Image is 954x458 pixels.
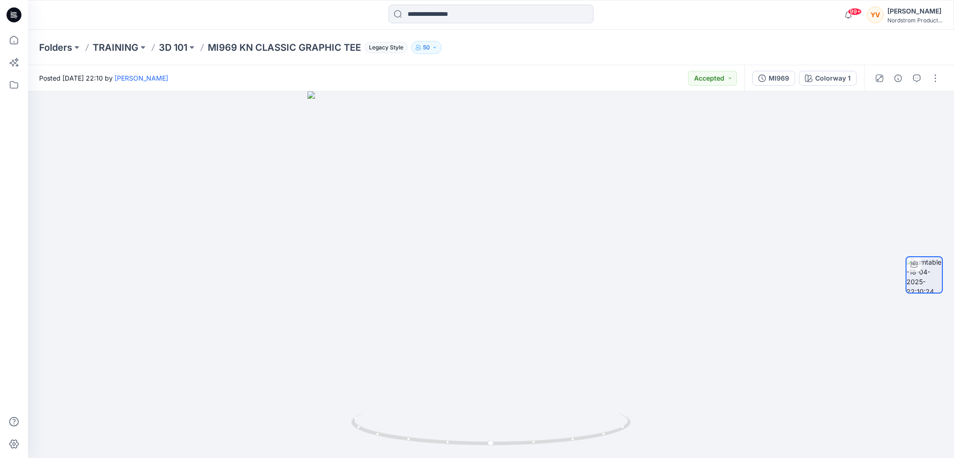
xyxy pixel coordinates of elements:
[906,257,942,293] img: turntable-18-04-2025-22:10:24
[887,6,942,17] div: [PERSON_NAME]
[365,42,408,53] span: Legacy Style
[93,41,138,54] a: TRAINING
[752,71,795,86] button: MI969
[423,42,430,53] p: 50
[848,8,862,15] span: 99+
[891,71,906,86] button: Details
[115,74,168,82] a: [PERSON_NAME]
[39,41,72,54] a: Folders
[361,41,408,54] button: Legacy Style
[411,41,442,54] button: 50
[208,41,361,54] p: MI969 KN CLASSIC GRAPHIC TEE
[799,71,857,86] button: Colorway 1
[867,7,884,23] div: YV
[769,73,789,83] div: MI969
[815,73,851,83] div: Colorway 1
[39,73,168,83] span: Posted [DATE] 22:10 by
[159,41,187,54] a: 3D 101
[887,17,942,24] div: Nordstrom Product...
